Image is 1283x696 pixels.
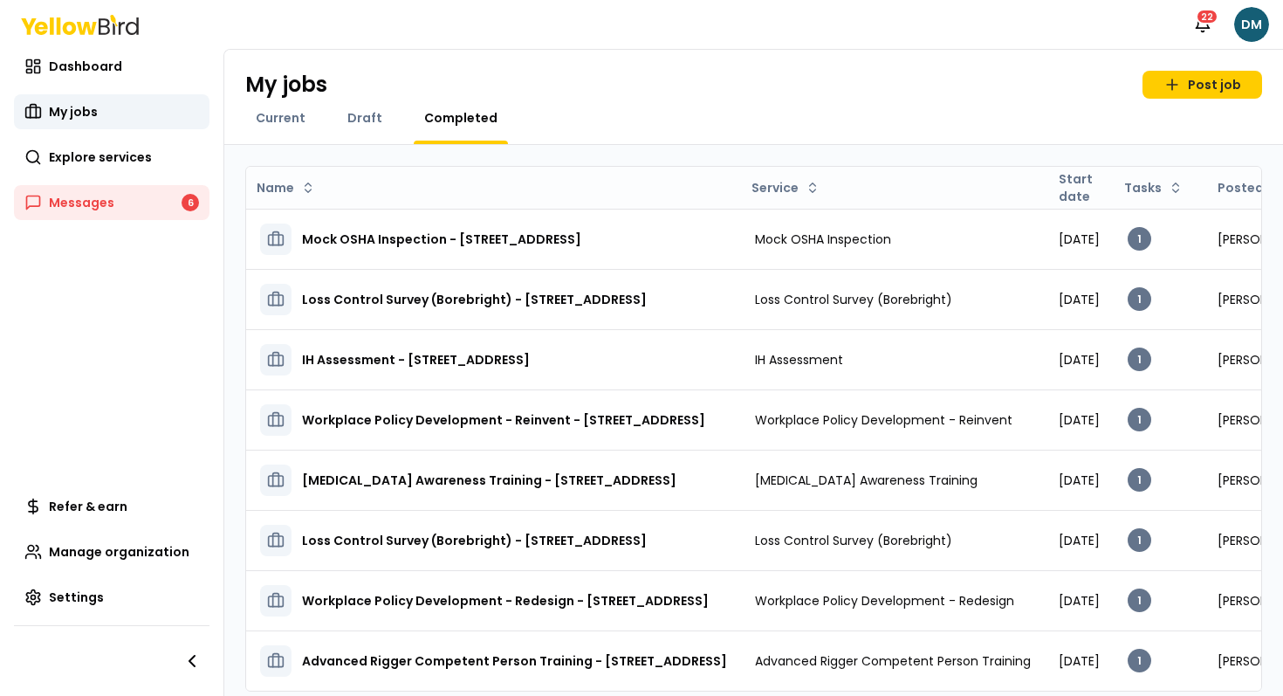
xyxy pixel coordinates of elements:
h3: Loss Control Survey (Borebright) - [STREET_ADDRESS] [302,284,647,315]
a: Settings [14,580,209,615]
h1: My jobs [245,71,327,99]
a: Current [245,109,316,127]
span: DM [1234,7,1269,42]
h3: Workplace Policy Development - Reinvent - [STREET_ADDRESS] [302,404,705,436]
span: Tasks [1124,179,1162,196]
button: Name [250,174,322,202]
span: [DATE] [1059,472,1100,489]
span: Workplace Policy Development - Redesign [755,592,1014,610]
span: [DATE] [1059,592,1100,610]
span: Dashboard [49,58,122,75]
span: Loss Control Survey (Borebright) [755,291,952,308]
a: Draft [337,109,393,127]
h3: IH Assessment - [STREET_ADDRESS] [302,344,530,376]
div: 1 [1128,287,1151,311]
a: Manage organization [14,534,209,569]
h3: Advanced Rigger Competent Person Training - [STREET_ADDRESS] [302,645,727,677]
div: 22 [1196,9,1218,24]
a: Explore services [14,140,209,175]
span: Messages [49,194,114,211]
span: Current [256,109,305,127]
h3: Loss Control Survey (Borebright) - [STREET_ADDRESS] [302,525,647,556]
span: [MEDICAL_DATA] Awareness Training [755,472,978,489]
span: [DATE] [1059,532,1100,549]
span: [DATE] [1059,291,1100,308]
span: Advanced Rigger Competent Person Training [755,652,1031,670]
a: Refer & earn [14,489,209,524]
h3: [MEDICAL_DATA] Awareness Training - [STREET_ADDRESS] [302,465,676,496]
div: 1 [1128,649,1151,672]
span: Draft [347,109,382,127]
span: [DATE] [1059,652,1100,670]
span: Completed [424,109,497,127]
button: 22 [1185,7,1220,42]
a: Post job [1142,71,1262,99]
span: Explore services [49,148,152,166]
span: Name [257,179,294,196]
span: Refer & earn [49,498,127,515]
div: 1 [1128,528,1151,552]
span: Mock OSHA Inspection [755,231,891,248]
div: 1 [1128,227,1151,251]
div: 1 [1128,348,1151,371]
span: Settings [49,589,104,606]
span: Service [751,179,799,196]
span: [DATE] [1059,351,1100,369]
span: Manage organization [49,543,189,561]
button: Tasks [1117,174,1190,202]
a: My jobs [14,94,209,129]
h3: Mock OSHA Inspection - [STREET_ADDRESS] [302,224,581,255]
span: Workplace Policy Development - Reinvent [755,411,1012,429]
span: [DATE] [1059,231,1100,248]
span: [DATE] [1059,411,1100,429]
div: 1 [1128,408,1151,431]
a: Dashboard [14,49,209,84]
span: Loss Control Survey (Borebright) [755,532,952,549]
span: My jobs [49,103,98,121]
a: Messages6 [14,185,209,220]
th: Start date [1045,167,1114,209]
div: 1 [1128,589,1151,612]
div: 1 [1128,468,1151,492]
div: 6 [182,194,199,211]
a: Completed [414,109,508,127]
button: Service [744,174,827,202]
span: IH Assessment [755,351,843,369]
h3: Workplace Policy Development - Redesign - [STREET_ADDRESS] [302,585,709,617]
